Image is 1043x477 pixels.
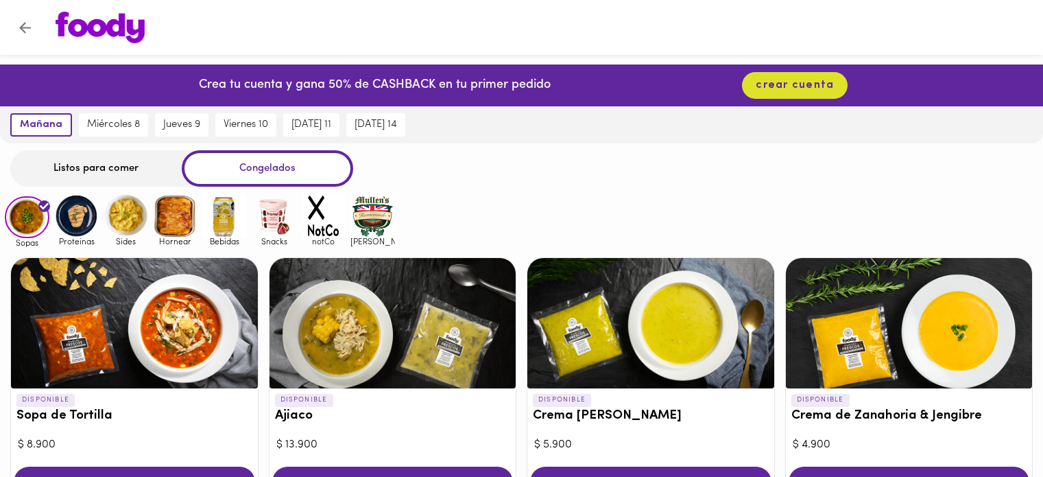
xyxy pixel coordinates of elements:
p: DISPONIBLE [791,394,850,406]
span: jueves 9 [163,119,200,131]
button: [DATE] 14 [346,113,405,137]
button: [DATE] 11 [283,113,339,137]
h3: Sopa de Tortilla [16,409,252,423]
span: Hornear [153,237,197,246]
div: $ 13.900 [276,437,509,453]
span: [DATE] 11 [291,119,331,131]
iframe: Messagebird Livechat Widget [963,397,1029,463]
img: Proteinas [54,194,99,238]
img: Hornear [153,194,197,238]
span: Sides [104,237,148,246]
img: logo.png [56,12,145,43]
button: viernes 10 [215,113,276,137]
span: notCo [301,237,346,246]
div: Listos para comer [10,150,182,187]
div: $ 8.900 [18,437,251,453]
div: Crema de Zanahoria & Jengibre [786,258,1033,388]
span: crear cuenta [756,79,834,92]
img: Sopas [5,196,49,239]
span: Snacks [252,237,296,246]
div: Ajiaco [269,258,516,388]
p: DISPONIBLE [533,394,591,406]
h3: Ajiaco [275,409,511,423]
div: $ 5.900 [534,437,767,453]
span: miércoles 8 [87,119,140,131]
div: Congelados [182,150,353,187]
span: Sopas [5,238,49,247]
img: mullens [350,194,395,238]
span: mañana [20,119,62,131]
p: DISPONIBLE [275,394,333,406]
button: crear cuenta [742,72,848,99]
img: Snacks [252,194,296,238]
div: $ 4.900 [793,437,1026,453]
span: [PERSON_NAME] [350,237,395,246]
p: DISPONIBLE [16,394,75,406]
h3: Crema de Zanahoria & Jengibre [791,409,1027,423]
button: Volver [8,11,42,45]
button: miércoles 8 [79,113,148,137]
span: Bebidas [202,237,247,246]
img: Sides [104,194,148,238]
span: viernes 10 [224,119,268,131]
button: jueves 9 [155,113,208,137]
h3: Crema [PERSON_NAME] [533,409,769,423]
p: Crea tu cuenta y gana 50% de CASHBACK en tu primer pedido [199,77,551,95]
img: notCo [301,194,346,238]
div: Sopa de Tortilla [11,258,258,388]
img: Bebidas [202,194,247,238]
span: Proteinas [54,237,99,246]
span: [DATE] 14 [355,119,397,131]
div: Crema del Huerto [527,258,774,388]
button: mañana [10,113,72,137]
